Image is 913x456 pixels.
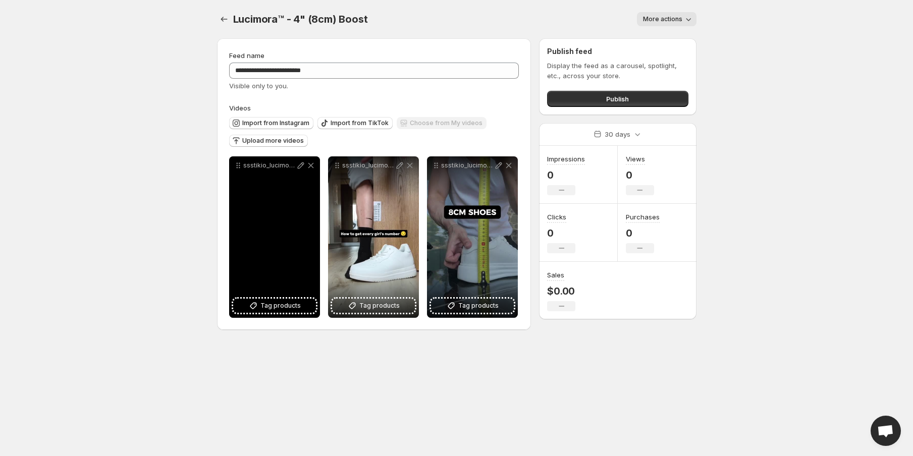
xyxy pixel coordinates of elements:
[229,82,288,90] span: Visible only to you.
[547,270,564,280] h3: Sales
[242,119,309,127] span: Import from Instagram
[547,169,585,181] p: 0
[643,15,682,23] span: More actions
[359,301,400,311] span: Tag products
[547,285,575,297] p: $0.00
[332,299,415,313] button: Tag products
[626,169,654,181] p: 0
[547,212,566,222] h3: Clicks
[606,94,629,104] span: Publish
[547,91,688,107] button: Publish
[427,156,518,318] div: ssstikio_lucimoraco_1755528145637Tag products
[431,299,514,313] button: Tag products
[233,13,368,25] span: Lucimora™ - 4" (8cm) Boost
[229,104,251,112] span: Videos
[233,299,316,313] button: Tag products
[626,212,660,222] h3: Purchases
[626,154,645,164] h3: Views
[871,416,901,446] a: Open chat
[260,301,301,311] span: Tag products
[243,161,296,169] p: ssstikio_lucimoraco_1755530455303
[229,156,320,318] div: ssstikio_lucimoraco_1755530455303Tag products
[317,117,393,129] button: Import from TikTok
[217,12,231,26] button: Settings
[605,129,630,139] p: 30 days
[547,227,575,239] p: 0
[242,137,304,145] span: Upload more videos
[547,154,585,164] h3: Impressions
[458,301,499,311] span: Tag products
[441,161,494,169] p: ssstikio_lucimoraco_1755528145637
[547,61,688,81] p: Display the feed as a carousel, spotlight, etc., across your store.
[331,119,389,127] span: Import from TikTok
[547,46,688,56] h2: Publish feed
[328,156,419,318] div: ssstikio_lucimoraco_1755529162698Tag products
[637,12,696,26] button: More actions
[229,51,264,60] span: Feed name
[626,227,660,239] p: 0
[342,161,395,169] p: ssstikio_lucimoraco_1755529162698
[229,117,313,129] button: Import from Instagram
[229,135,308,147] button: Upload more videos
